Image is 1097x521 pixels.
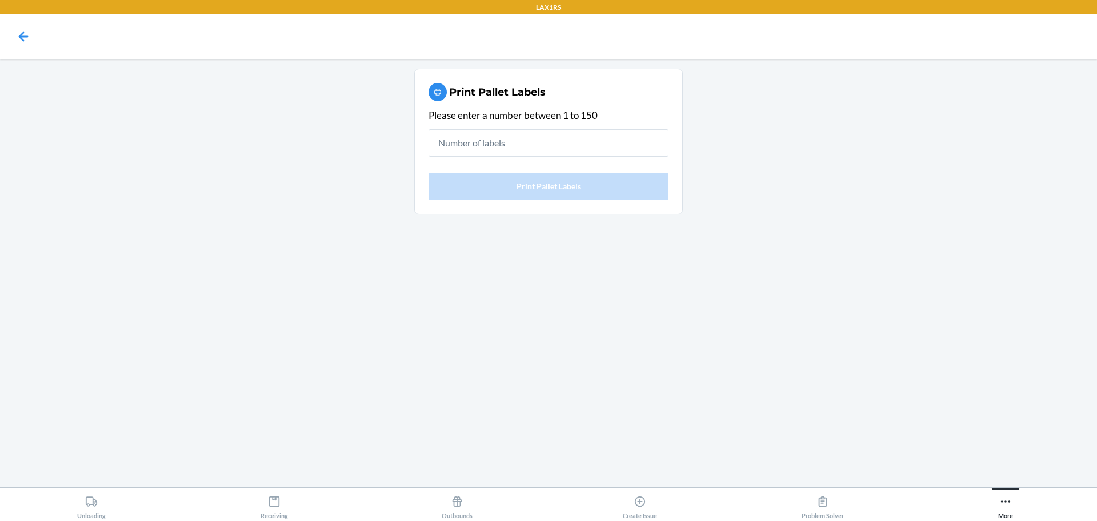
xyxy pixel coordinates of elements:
[77,491,106,519] div: Unloading
[449,85,546,100] h2: Print Pallet Labels
[429,173,668,200] button: Print Pallet Labels
[536,2,561,13] p: LAX1RS
[261,491,288,519] div: Receiving
[802,491,844,519] div: Problem Solver
[183,488,366,519] button: Receiving
[731,488,914,519] button: Problem Solver
[442,491,473,519] div: Outbounds
[429,108,668,123] div: Please enter a number between 1 to 150
[623,491,657,519] div: Create Issue
[548,488,731,519] button: Create Issue
[366,488,548,519] button: Outbounds
[914,488,1097,519] button: More
[998,491,1013,519] div: More
[429,129,668,157] input: Number of labels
